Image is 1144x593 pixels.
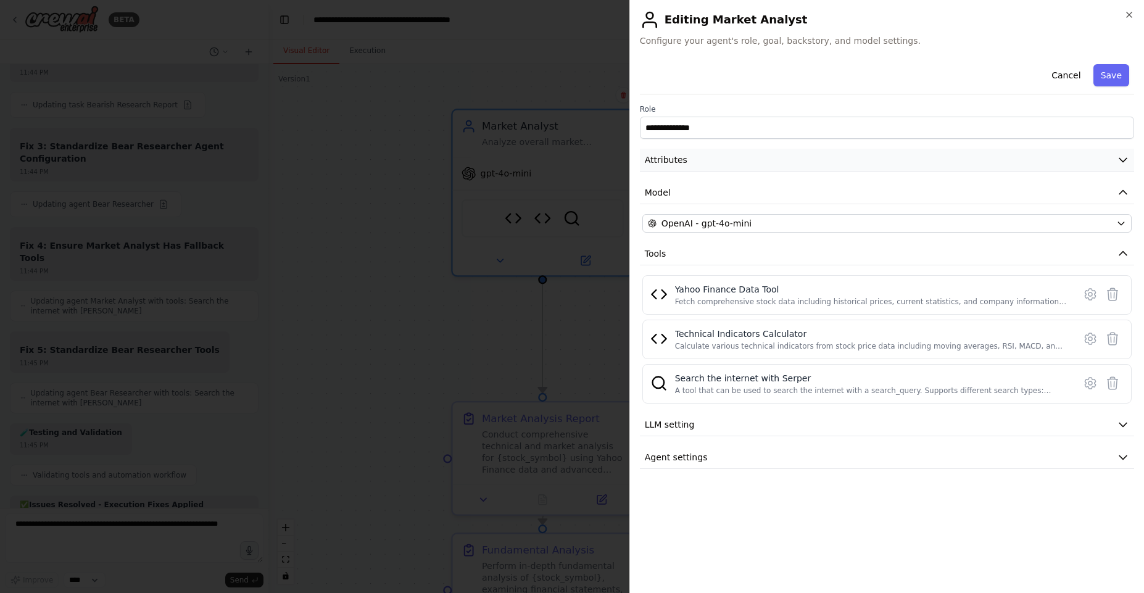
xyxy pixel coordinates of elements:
[640,149,1134,172] button: Attributes
[640,35,1134,47] span: Configure your agent's role, goal, backstory, and model settings.
[645,154,687,166] span: Attributes
[640,104,1134,114] label: Role
[650,375,668,392] img: SerperDevTool
[645,451,708,463] span: Agent settings
[640,243,1134,265] button: Tools
[675,386,1067,396] div: A tool that can be used to search the internet with a search_query. Supports different search typ...
[675,283,1067,296] div: Yahoo Finance Data Tool
[645,186,671,199] span: Model
[1101,283,1124,305] button: Delete tool
[640,413,1134,436] button: LLM setting
[1101,328,1124,350] button: Delete tool
[675,341,1067,351] div: Calculate various technical indicators from stock price data including moving averages, RSI, MACD...
[642,214,1132,233] button: OpenAI - gpt-4o-mini
[640,181,1134,204] button: Model
[1093,64,1129,86] button: Save
[650,330,668,347] img: Technical Indicators Calculator
[675,328,1067,340] div: Technical Indicators Calculator
[1101,372,1124,394] button: Delete tool
[650,286,668,303] img: Yahoo Finance Data Tool
[640,10,1134,30] h2: Editing Market Analyst
[645,418,695,431] span: LLM setting
[1079,328,1101,350] button: Configure tool
[661,217,752,230] span: OpenAI - gpt-4o-mini
[1079,283,1101,305] button: Configure tool
[645,247,666,260] span: Tools
[675,372,1067,384] div: Search the internet with Serper
[675,297,1067,307] div: Fetch comprehensive stock data including historical prices, current statistics, and company infor...
[640,446,1134,469] button: Agent settings
[1044,64,1088,86] button: Cancel
[1079,372,1101,394] button: Configure tool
